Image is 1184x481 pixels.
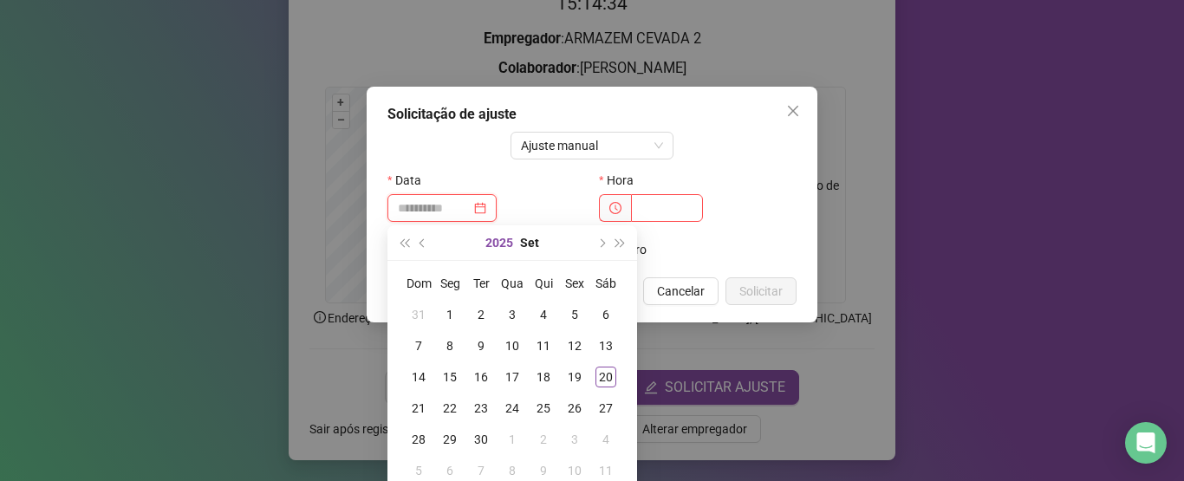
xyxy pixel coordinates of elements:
td: 2025-09-30 [465,424,497,455]
div: 13 [595,335,616,356]
div: 11 [595,460,616,481]
td: 2025-09-08 [434,330,465,361]
div: Solicitação de ajuste [387,104,797,125]
div: Open Intercom Messenger [1125,422,1167,464]
td: 2025-09-05 [559,299,590,330]
td: 2025-09-02 [465,299,497,330]
div: 30 [471,429,491,450]
div: 7 [408,335,429,356]
td: 2025-10-03 [559,424,590,455]
div: 19 [564,367,585,387]
div: 22 [439,398,460,419]
th: Dom [403,268,434,299]
td: 2025-09-07 [403,330,434,361]
div: 3 [502,304,523,325]
div: 17 [502,367,523,387]
span: close [786,104,800,118]
div: 1 [502,429,523,450]
div: 21 [408,398,429,419]
div: 20 [595,367,616,387]
div: 28 [408,429,429,450]
span: clock-circle [609,202,621,214]
th: Sáb [590,268,621,299]
div: 26 [564,398,585,419]
td: 2025-09-17 [497,361,528,393]
td: 2025-09-22 [434,393,465,424]
label: Hora [599,166,645,194]
td: 2025-09-19 [559,361,590,393]
button: Solicitar [725,277,797,305]
td: 2025-09-23 [465,393,497,424]
button: super-prev-year [394,225,413,260]
div: 15 [439,367,460,387]
td: 2025-09-25 [528,393,559,424]
td: 2025-09-10 [497,330,528,361]
td: 2025-09-03 [497,299,528,330]
button: month panel [520,225,539,260]
button: Close [779,97,807,125]
button: prev-year [413,225,433,260]
div: 4 [595,429,616,450]
td: 2025-09-18 [528,361,559,393]
td: 2025-10-02 [528,424,559,455]
button: super-next-year [611,225,630,260]
span: Ajuste manual [521,133,664,159]
div: 27 [595,398,616,419]
td: 2025-10-01 [497,424,528,455]
div: 16 [471,367,491,387]
td: 2025-09-28 [403,424,434,455]
td: 2025-08-31 [403,299,434,330]
div: 5 [408,460,429,481]
div: 14 [408,367,429,387]
div: 10 [502,335,523,356]
div: 9 [471,335,491,356]
td: 2025-09-24 [497,393,528,424]
td: 2025-09-14 [403,361,434,393]
div: 6 [595,304,616,325]
div: 12 [564,335,585,356]
td: 2025-09-29 [434,424,465,455]
th: Qua [497,268,528,299]
button: next-year [591,225,610,260]
td: 2025-09-13 [590,330,621,361]
div: 29 [439,429,460,450]
td: 2025-09-11 [528,330,559,361]
div: 7 [471,460,491,481]
div: 2 [533,429,554,450]
div: 5 [564,304,585,325]
td: 2025-09-26 [559,393,590,424]
span: Cancelar [657,282,705,301]
td: 2025-09-20 [590,361,621,393]
td: 2025-09-06 [590,299,621,330]
th: Seg [434,268,465,299]
div: 1 [439,304,460,325]
div: 10 [564,460,585,481]
div: 31 [408,304,429,325]
td: 2025-09-15 [434,361,465,393]
div: 2 [471,304,491,325]
td: 2025-10-04 [590,424,621,455]
button: Cancelar [643,277,719,305]
button: year panel [485,225,513,260]
td: 2025-09-16 [465,361,497,393]
td: 2025-09-04 [528,299,559,330]
td: 2025-09-27 [590,393,621,424]
div: 3 [564,429,585,450]
td: 2025-09-12 [559,330,590,361]
label: Data [387,166,433,194]
th: Qui [528,268,559,299]
th: Sex [559,268,590,299]
td: 2025-09-09 [465,330,497,361]
th: Ter [465,268,497,299]
div: 18 [533,367,554,387]
div: 6 [439,460,460,481]
div: 11 [533,335,554,356]
div: 8 [439,335,460,356]
div: 25 [533,398,554,419]
div: 4 [533,304,554,325]
div: 23 [471,398,491,419]
td: 2025-09-21 [403,393,434,424]
td: 2025-09-01 [434,299,465,330]
div: 9 [533,460,554,481]
div: 24 [502,398,523,419]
